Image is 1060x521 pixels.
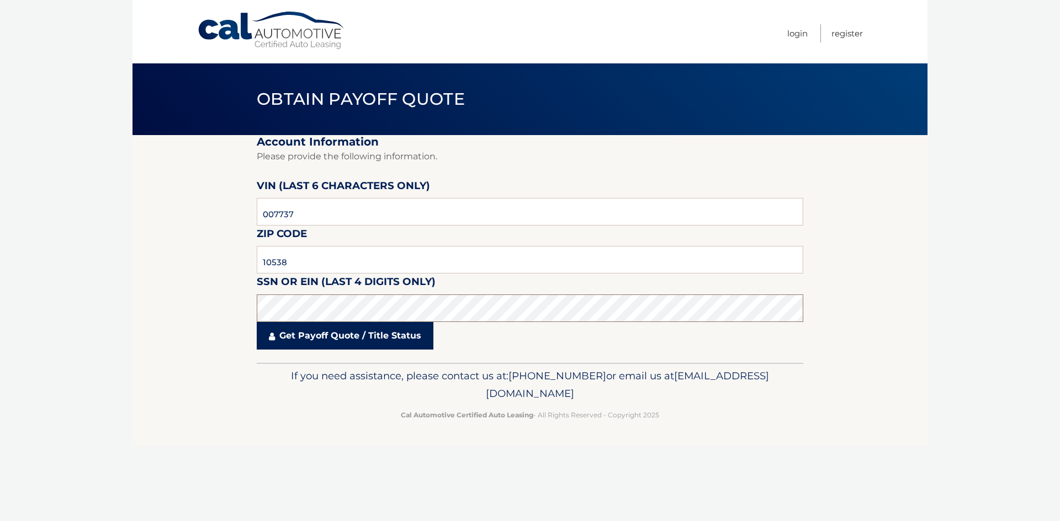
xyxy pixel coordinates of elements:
span: [PHONE_NUMBER] [508,369,606,382]
p: - All Rights Reserved - Copyright 2025 [264,409,796,421]
span: Obtain Payoff Quote [257,89,465,109]
p: If you need assistance, please contact us at: or email us at [264,367,796,402]
label: SSN or EIN (last 4 digits only) [257,273,436,294]
label: Zip Code [257,225,307,246]
strong: Cal Automotive Certified Auto Leasing [401,411,533,419]
a: Get Payoff Quote / Title Status [257,322,433,350]
a: Cal Automotive [197,11,346,50]
h2: Account Information [257,135,803,149]
label: VIN (last 6 characters only) [257,178,430,198]
a: Register [831,24,863,42]
a: Login [787,24,808,42]
p: Please provide the following information. [257,149,803,164]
